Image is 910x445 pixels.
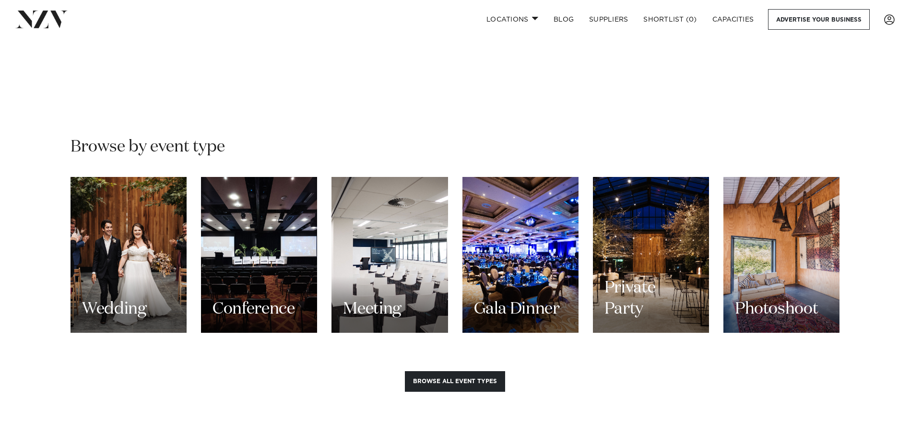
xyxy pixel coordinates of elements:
a: Private Party Private Party [593,177,709,333]
a: Wedding Wedding [71,177,187,333]
h3: Gala Dinner [474,298,560,320]
a: SUPPLIERS [581,9,636,30]
a: Photoshoot Photoshoot [723,177,839,333]
a: Advertise your business [768,9,870,30]
h3: Wedding [82,298,147,320]
h3: Private Party [604,277,697,320]
img: nzv-logo.png [15,11,68,28]
a: Meeting Meeting [331,177,448,333]
h2: Browse by event type [71,136,839,158]
a: BLOG [546,9,581,30]
a: Conference Conference [201,177,317,333]
h3: Meeting [343,298,402,320]
a: Capacities [705,9,762,30]
h3: Conference [213,298,295,320]
a: Gala Dinner Gala Dinner [462,177,579,333]
a: Shortlist (0) [636,9,704,30]
h3: Photoshoot [735,298,818,320]
a: Locations [479,9,546,30]
button: Browse all event types [405,371,505,392]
